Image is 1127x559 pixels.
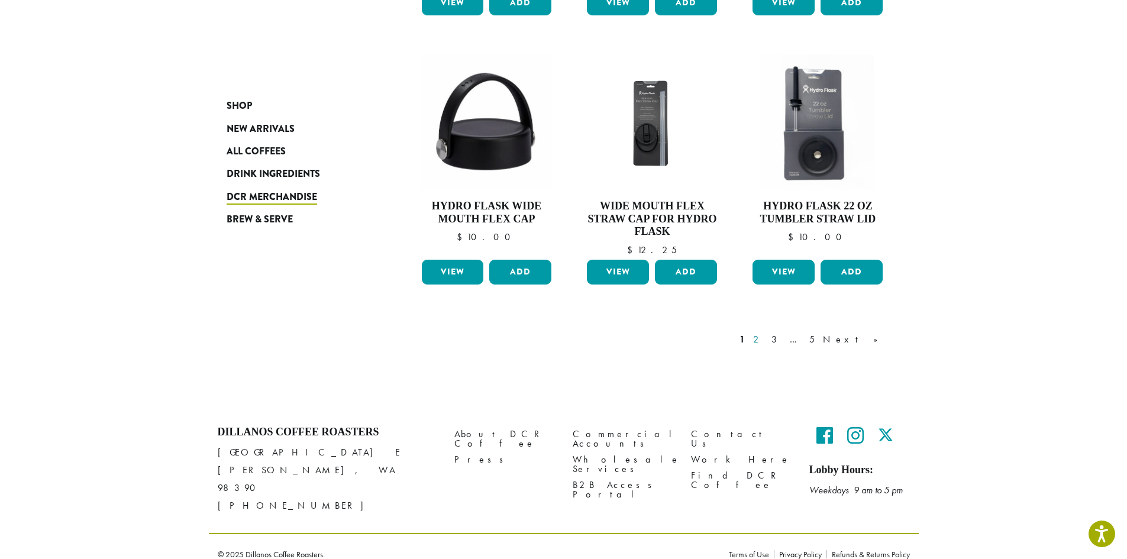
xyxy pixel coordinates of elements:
a: View [587,260,649,285]
img: 22oz-Tumbler-Straw-Lid-Hydro-Flask-300x300.jpg [750,54,886,190]
a: Work Here [691,451,792,467]
a: Wholesale Services [573,451,673,477]
a: Terms of Use [729,550,774,558]
h4: Wide Mouth Flex Straw Cap for Hydro Flask [584,200,720,238]
p: © 2025 Dillanos Coffee Roasters. [218,550,711,558]
span: All Coffees [227,144,286,159]
a: About DCR Coffee [454,426,555,451]
a: Refunds & Returns Policy [826,550,910,558]
a: DCR Merchandise [227,186,369,208]
span: $ [788,231,798,243]
a: 5 [807,332,817,347]
h4: Hydro Flask Wide Mouth Flex Cap [419,200,555,225]
a: 3 [769,332,784,347]
bdi: 10.00 [457,231,516,243]
p: [GEOGRAPHIC_DATA] E [PERSON_NAME], WA 98390 [PHONE_NUMBER] [218,444,437,515]
h5: Lobby Hours: [809,464,910,477]
bdi: 12.25 [627,244,677,256]
span: Drink Ingredients [227,167,320,182]
span: New Arrivals [227,122,295,137]
button: Add [489,260,551,285]
span: DCR Merchandise [227,190,317,205]
img: Hydro-Flask-Wide-Mouth-Flex-Cap.jpg [421,54,552,190]
a: All Coffees [227,140,369,163]
span: $ [627,244,637,256]
a: 1 [737,332,747,347]
button: Add [821,260,883,285]
em: Weekdays 9 am to 5 pm [809,484,903,496]
a: Find DCR Coffee [691,467,792,493]
a: View [753,260,815,285]
h4: Hydro Flask 22 oz Tumbler Straw Lid [750,200,886,225]
a: Privacy Policy [774,550,826,558]
button: Add [655,260,717,285]
a: View [422,260,484,285]
a: Brew & Serve [227,208,369,231]
a: … [787,332,803,347]
a: Contact Us [691,426,792,451]
span: Brew & Serve [227,212,293,227]
a: Drink Ingredients [227,163,369,185]
a: 2 [751,332,766,347]
a: Wide Mouth Flex Straw Cap for Hydro Flask $12.25 [584,54,720,255]
h4: Dillanos Coffee Roasters [218,426,437,439]
a: New Arrivals [227,117,369,140]
span: Shop [227,99,252,114]
a: Hydro Flask Wide Mouth Flex Cap $10.00 [419,54,555,255]
a: Next » [821,332,889,347]
span: $ [457,231,467,243]
a: Press [454,451,555,467]
a: Shop [227,95,369,117]
img: Hydro-FlaskF-lex-Sip-Lid-_Stock_1200x900.jpg [584,72,720,173]
bdi: 10.00 [788,231,847,243]
a: Commercial Accounts [573,426,673,451]
a: B2B Access Portal [573,477,673,502]
a: Hydro Flask 22 oz Tumbler Straw Lid $10.00 [750,54,886,255]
